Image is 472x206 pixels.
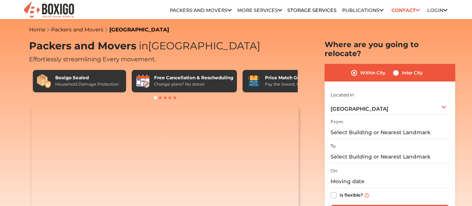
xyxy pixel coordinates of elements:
[389,4,422,16] a: Contact
[331,119,343,125] label: From
[246,74,261,89] img: Price Match Guarantee
[331,126,449,139] input: Select Building or Nearest Landmark
[331,105,388,112] span: [GEOGRAPHIC_DATA]
[29,26,45,33] a: Home
[365,193,369,198] img: info
[37,74,51,89] img: Boxigo Sealed
[265,81,322,87] div: Pay the lowest. Guaranteed!
[154,81,233,87] div: Change plans? No stress!
[135,74,150,89] img: Free Cancellation & Rescheduling
[170,7,232,13] a: Packers and Movers
[237,7,282,13] a: More services
[55,81,119,87] div: Household Damage Protection
[331,150,449,163] input: Select Building or Nearest Landmark
[51,26,103,33] a: Packers and Movers
[287,7,337,13] a: Storage Services
[325,40,455,58] h2: Where are you going to relocate?
[109,26,169,33] a: [GEOGRAPHIC_DATA]
[331,167,337,174] label: On
[331,143,336,150] label: To
[23,1,75,19] img: Boxigo
[331,175,449,188] input: Moving date
[29,40,301,52] h1: Packers and Movers
[136,40,260,52] span: [GEOGRAPHIC_DATA]
[427,7,447,13] a: Login
[340,191,363,199] label: Is flexible?
[29,56,156,63] span: Effortlessly streamlining Every movement.
[360,68,385,77] label: Within City
[154,74,233,81] div: Free Cancellation & Rescheduling
[342,7,384,13] a: Publications
[265,74,322,81] div: Price Match Guarantee
[402,68,423,77] label: Inter City
[55,74,119,81] div: Boxigo Sealed
[331,92,354,98] label: Located in
[139,40,148,52] span: in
